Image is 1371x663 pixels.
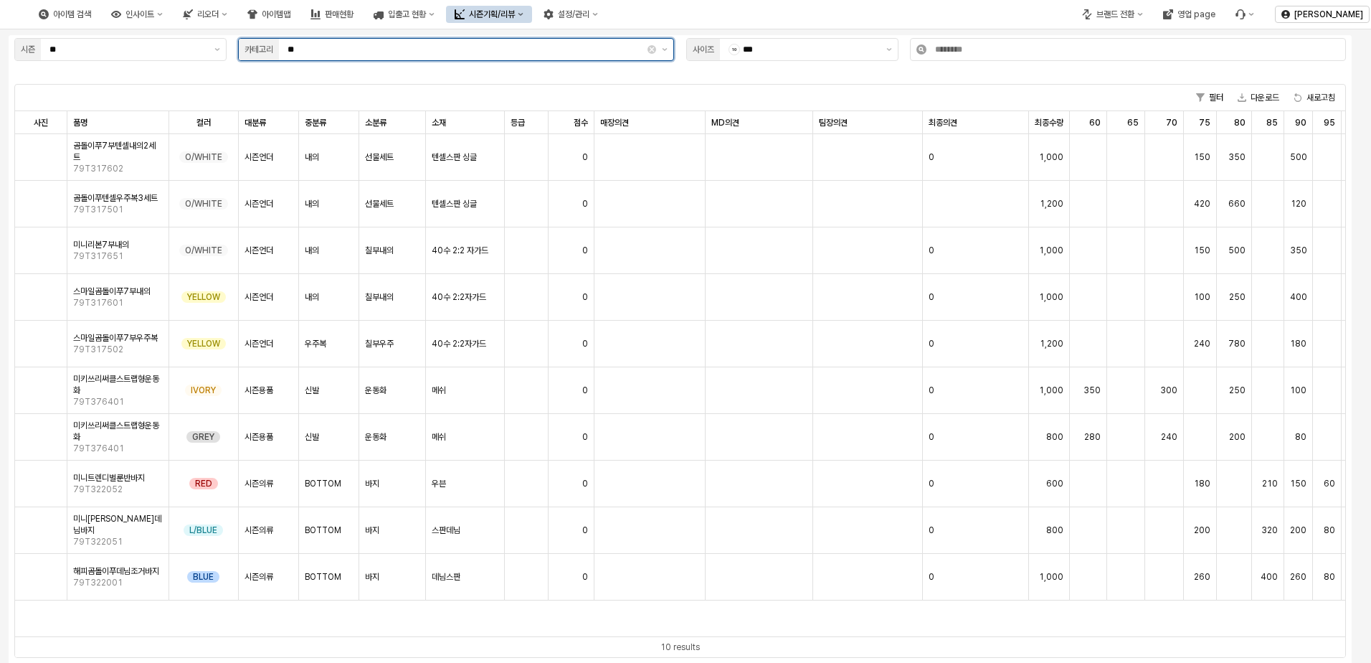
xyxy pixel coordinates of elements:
span: MD의견 [711,117,739,128]
span: 시즌용품 [245,431,273,443]
span: 0 [929,151,934,163]
button: 리오더 [174,6,236,23]
span: 0 [929,338,934,349]
span: 1,000 [1039,245,1063,256]
span: 320 [1261,525,1278,536]
span: 바지 [365,525,379,536]
span: 신발 [305,385,319,396]
span: 내의 [305,291,319,303]
button: 제안 사항 표시 [881,39,898,60]
span: 200 [1229,431,1246,443]
button: 시즌기획/리뷰 [446,6,532,23]
span: 90 [1295,117,1306,128]
span: 40수 2:2자가드 [432,291,486,303]
div: 판매현황 [325,9,354,19]
button: 다운로드 [1232,89,1285,106]
span: 0 [582,198,588,210]
button: 설정/관리 [535,6,607,23]
span: 곰돌이푸텐셀우주복3세트 [73,192,158,204]
span: 150 [1194,245,1210,256]
span: O/WHITE [185,198,222,210]
span: 280 [1084,431,1101,443]
p: [PERSON_NAME] [1294,9,1363,20]
div: 영업 page [1154,6,1224,23]
span: 780 [1228,338,1246,349]
div: 판매현황 [302,6,362,23]
span: 시즌의류 [245,525,273,536]
span: 해피곰돌이푸데님조거바지 [73,565,159,577]
span: 데님스판 [432,571,460,583]
span: 0 [929,291,934,303]
span: 80 [1295,431,1306,443]
button: 아이템 검색 [30,6,100,23]
span: BOTTOM [305,525,341,536]
span: 운동화 [365,385,386,396]
span: 등급 [511,117,525,128]
span: BOTTOM [305,571,341,583]
span: 180 [1194,478,1210,489]
span: 79T317501 [73,204,123,215]
span: 0 [582,245,588,256]
span: 200 [1290,525,1306,536]
span: 120 [1291,198,1306,210]
div: 브랜드 전환 [1096,9,1134,19]
button: 입출고 현황 [365,6,443,23]
span: 시즌언더 [245,245,273,256]
button: 새로고침 [1288,89,1341,106]
span: 350 [1228,151,1246,163]
span: 0 [929,431,934,443]
span: 우븐 [432,478,446,489]
span: 내의 [305,198,319,210]
span: 79T322001 [73,577,123,588]
div: 아이템맵 [262,9,290,19]
div: 리오더 [197,9,219,19]
span: IVORY [191,385,216,396]
span: 점수 [574,117,588,128]
span: 내의 [305,245,319,256]
div: 사이즈 [693,42,714,57]
span: 350 [1083,385,1101,396]
span: 시즌의류 [245,571,273,583]
span: 내의 [305,151,319,163]
span: 210 [1262,478,1278,489]
span: 10 [729,44,739,55]
span: 미니트렌디벌룬반바지 [73,472,145,484]
button: 제안 사항 표시 [656,39,673,60]
span: 품명 [73,117,87,128]
div: 브랜드 전환 [1073,6,1152,23]
span: 바지 [365,571,379,583]
span: 79T317651 [73,250,123,262]
span: 미니[PERSON_NAME]데님바지 [73,513,163,536]
div: 인사이트 [103,6,171,23]
button: 필터 [1190,89,1229,106]
span: 미키쓰리써클스트랩형운동화 [73,420,163,443]
span: 0 [929,525,934,536]
span: 1,200 [1040,338,1063,349]
span: 소재 [432,117,446,128]
span: 150 [1290,478,1306,489]
span: 텐셀스판 싱글 [432,151,477,163]
span: 100 [1290,385,1306,396]
span: 500 [1228,245,1246,256]
span: 시즌언더 [245,291,273,303]
span: O/WHITE [185,245,222,256]
span: O/WHITE [185,151,222,163]
span: 사진 [34,117,48,128]
span: 0 [582,338,588,349]
span: 260 [1290,571,1306,583]
span: 40수 2:2자가드 [432,338,486,349]
span: 79T317502 [73,344,123,355]
span: 팀장의견 [819,117,848,128]
span: 80 [1324,571,1335,583]
span: 최종수량 [1035,117,1063,128]
span: 시즌의류 [245,478,273,489]
span: 소분류 [365,117,386,128]
span: 0 [929,571,934,583]
div: 아이템 검색 [53,9,91,19]
span: L/BLUE [189,525,217,536]
span: YELLOW [187,291,220,303]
